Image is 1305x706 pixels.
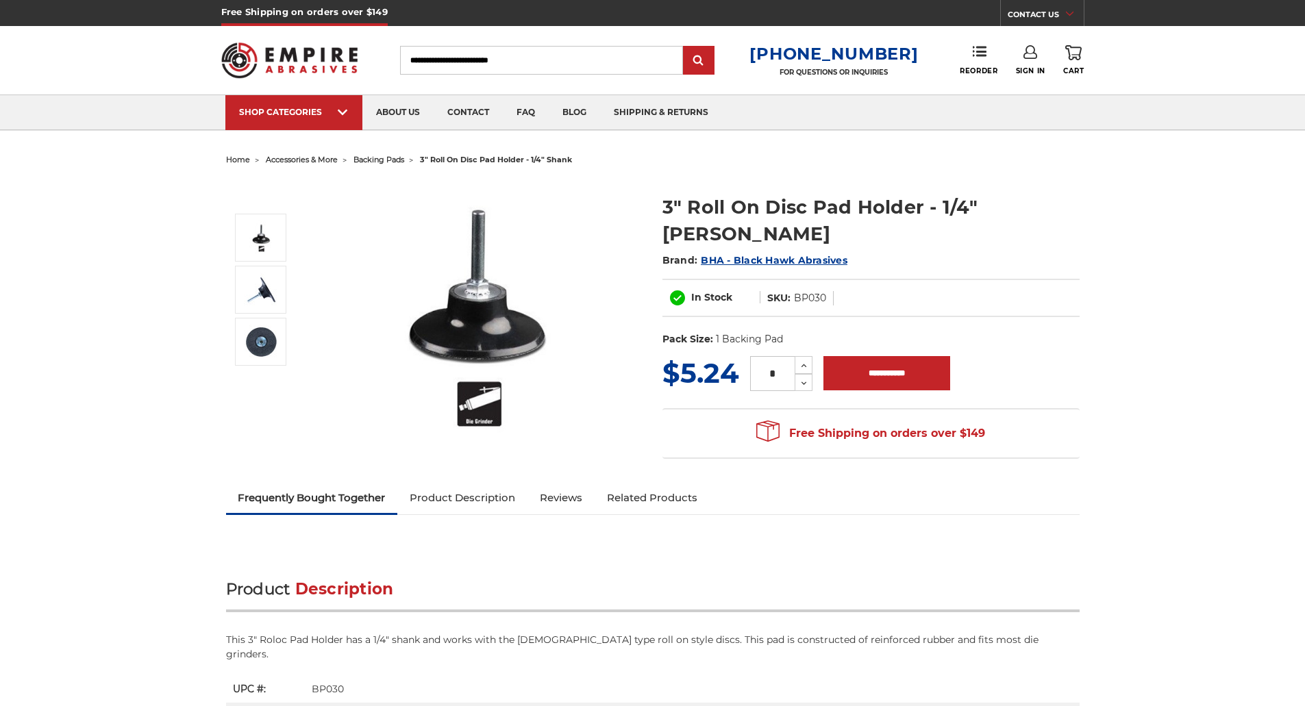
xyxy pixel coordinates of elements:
[662,356,739,390] span: $5.24
[221,34,358,87] img: Empire Abrasives
[960,66,997,75] span: Reorder
[662,194,1080,247] h1: 3" Roll On Disc Pad Holder - 1/4" [PERSON_NAME]
[503,95,549,130] a: faq
[295,579,394,598] span: Description
[1008,7,1084,26] a: CONTACT US
[226,483,398,513] a: Frequently Bought Together
[305,676,1080,703] td: BP030
[397,483,527,513] a: Product Description
[244,325,278,359] img: 3" Roll On Disc Pad Holder - 1/4" Shank
[1063,66,1084,75] span: Cart
[794,291,826,305] dd: BP030
[527,483,595,513] a: Reviews
[960,45,997,75] a: Reorder
[749,68,918,77] p: FOR QUESTIONS OR INQUIRIES
[420,155,572,164] span: 3" roll on disc pad holder - 1/4" shank
[362,95,434,130] a: about us
[662,254,698,266] span: Brand:
[353,155,404,164] a: backing pads
[244,273,278,307] img: 3" Roll On Disc Pad Holder - 1/4" Shank
[600,95,722,130] a: shipping & returns
[756,420,985,447] span: Free Shipping on orders over $149
[595,483,710,513] a: Related Products
[1016,66,1045,75] span: Sign In
[244,220,278,255] img: 3" Roll On Disc Pad Holder - 1/4" Shank
[691,291,732,303] span: In Stock
[266,155,338,164] a: accessories & more
[434,95,503,130] a: contact
[767,291,791,305] dt: SKU:
[662,332,713,346] dt: Pack Size:
[239,107,349,117] div: SHOP CATEGORIES
[549,95,600,130] a: blog
[226,155,250,164] a: home
[701,254,847,266] a: BHA - Black Hawk Abrasives
[233,683,266,695] strong: UPC #:
[749,44,918,64] a: [PHONE_NUMBER]
[226,633,1080,661] div: This 3" Roloc Pad Holder has a 1/4" shank and works with the [DEMOGRAPHIC_DATA] type roll on styl...
[716,332,783,346] dd: 1 Backing Pad
[226,579,290,598] span: Product
[343,179,617,454] img: 3" Roll On Disc Pad Holder - 1/4" Shank
[1063,45,1084,75] a: Cart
